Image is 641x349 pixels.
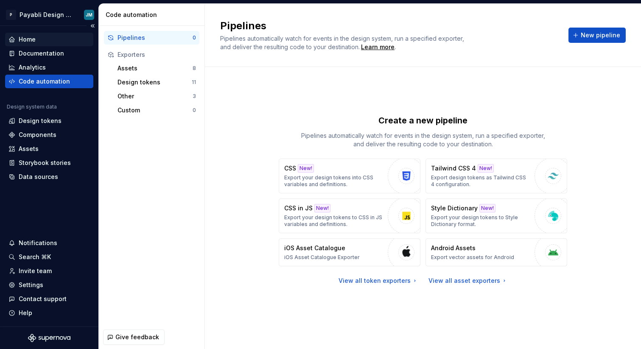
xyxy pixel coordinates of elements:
[5,250,93,264] button: Search ⌘K
[118,78,192,87] div: Design tokens
[478,164,494,173] div: New!
[314,204,330,212] div: New!
[118,64,193,73] div: Assets
[193,65,196,72] div: 8
[284,174,383,188] p: Export your design tokens into CSS variables and definitions.
[19,309,32,317] div: Help
[5,236,93,250] button: Notifications
[6,10,16,20] div: P
[5,156,93,170] a: Storybook stories
[5,114,93,128] a: Design tokens
[118,34,193,42] div: Pipelines
[431,164,476,173] p: Tailwind CSS 4
[431,244,476,252] p: Android Assets
[5,170,93,184] a: Data sources
[5,306,93,320] button: Help
[431,214,530,228] p: Export your design tokens to Style Dictionary format.
[19,281,43,289] div: Settings
[114,103,199,117] button: Custom0
[298,164,314,173] div: New!
[284,254,360,261] p: iOS Asset Catalogue Exporter
[19,173,58,181] div: Data sources
[5,75,93,88] a: Code automation
[360,44,396,50] span: .
[118,106,193,114] div: Custom
[220,35,466,50] span: Pipelines automatically watch for events in the design system, run a specified exporter, and deli...
[279,198,420,233] button: CSS in JSNew!Export your design tokens to CSS in JS variables and definitions.
[19,49,64,58] div: Documentation
[5,33,93,46] a: Home
[19,267,52,275] div: Invite team
[114,75,199,89] button: Design tokens11
[431,254,514,261] p: Export vector assets for Android
[5,292,93,306] button: Contact support
[118,50,196,59] div: Exporters
[425,198,567,233] button: Style DictionaryNew!Export your design tokens to Style Dictionary format.
[428,276,508,285] a: View all asset exporters
[19,117,62,125] div: Design tokens
[581,31,620,39] span: New pipeline
[5,278,93,292] a: Settings
[19,63,46,72] div: Analytics
[378,114,467,126] p: Create a new pipeline
[425,238,567,266] button: Android AssetsExport vector assets for Android
[115,333,159,341] span: Give feedback
[431,204,478,212] p: Style Dictionary
[114,61,199,75] button: Assets8
[2,6,97,24] button: PPayabli Design SystemJM
[220,19,558,33] h2: Pipelines
[284,204,313,212] p: CSS in JS
[193,34,196,41] div: 0
[339,276,418,285] a: View all token exporters
[19,77,70,86] div: Code automation
[431,174,530,188] p: Export design tokens as Tailwind CSS 4 configuration.
[479,204,495,212] div: New!
[19,159,71,167] div: Storybook stories
[106,11,201,19] div: Code automation
[425,159,567,193] button: Tailwind CSS 4New!Export design tokens as Tailwind CSS 4 configuration.
[296,131,550,148] p: Pipelines automatically watch for events in the design system, run a specified exporter, and deli...
[568,28,626,43] button: New pipeline
[86,11,92,18] div: JM
[193,107,196,114] div: 0
[87,20,98,32] button: Collapse sidebar
[28,334,70,342] svg: Supernova Logo
[7,103,57,110] div: Design system data
[193,93,196,100] div: 3
[279,238,420,266] button: iOS Asset CatalogueiOS Asset Catalogue Exporter
[114,89,199,103] button: Other3
[19,239,57,247] div: Notifications
[5,47,93,60] a: Documentation
[20,11,74,19] div: Payabli Design System
[5,142,93,156] a: Assets
[279,159,420,193] button: CSSNew!Export your design tokens into CSS variables and definitions.
[5,264,93,278] a: Invite team
[361,43,395,51] a: Learn more
[192,79,196,86] div: 11
[19,145,39,153] div: Assets
[118,92,193,101] div: Other
[19,253,51,261] div: Search ⌘K
[103,329,165,345] button: Give feedback
[284,164,296,173] p: CSS
[19,295,67,303] div: Contact support
[284,244,345,252] p: iOS Asset Catalogue
[19,35,36,44] div: Home
[19,131,56,139] div: Components
[284,214,383,228] p: Export your design tokens to CSS in JS variables and definitions.
[5,128,93,142] a: Components
[104,31,199,45] button: Pipelines0
[5,61,93,74] a: Analytics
